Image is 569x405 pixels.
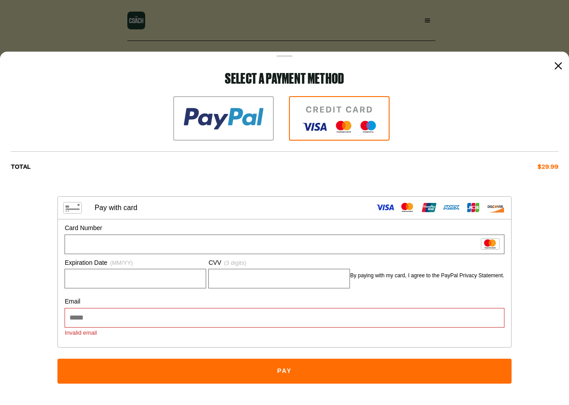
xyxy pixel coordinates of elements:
[65,297,504,306] div: Email
[173,96,274,141] img: icon
[208,259,350,267] div: CVV
[69,235,500,254] iframe: Secure Credit Card Frame - Credit Card Number
[350,272,504,279] a: By paying with my card, I agree to the PayPal Privacy Statement.
[57,359,511,384] button: Pay
[11,71,558,85] p: Select a payment method
[212,269,346,288] iframe: Secure Credit Card Frame - CVV
[289,96,390,141] img: icon
[65,224,504,233] div: Card Number
[65,259,206,267] div: Expiration Date
[65,329,504,337] div: Invalid email
[94,203,137,212] div: Pay with card
[110,259,133,266] span: (MM/YY)
[224,259,246,266] span: (3 digits)
[537,162,558,171] span: $29.99
[11,162,31,171] span: TOTAL
[69,269,202,288] iframe: Secure Credit Card Frame - Expiration Date
[69,308,500,327] input: Email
